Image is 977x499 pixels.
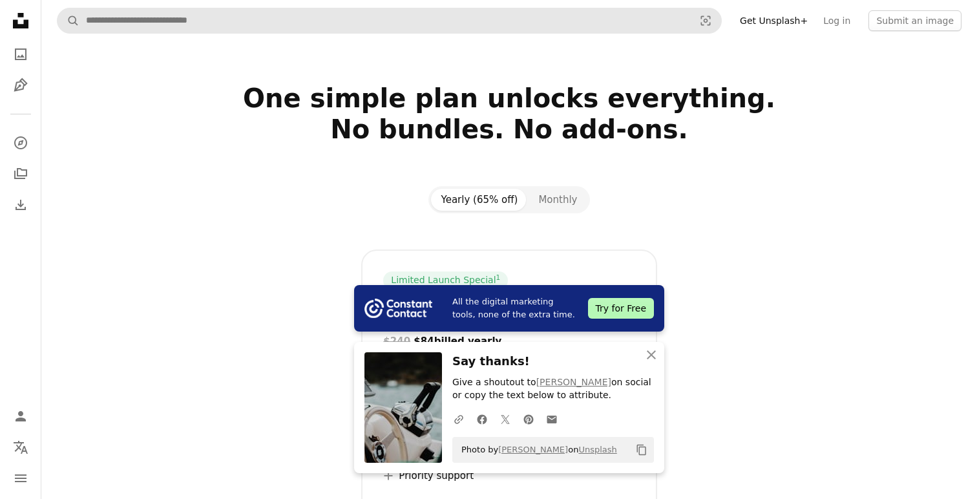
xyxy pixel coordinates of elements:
button: Visual search [690,8,721,33]
button: Monthly [528,189,587,211]
a: Unsplash [578,445,616,454]
a: Get Unsplash+ [732,10,815,31]
p: Give a shoutout to on social or copy the text below to attribute. [452,376,654,402]
button: Language [8,434,34,460]
a: Share on Facebook [470,406,494,432]
a: Home — Unsplash [8,8,34,36]
a: Explore [8,130,34,156]
button: Copy to clipboard [631,439,653,461]
a: 1 [494,274,503,287]
a: Log in [815,10,858,31]
span: Photo by on [455,440,617,460]
sup: 1 [496,273,501,281]
a: Share on Pinterest [517,406,540,432]
a: Download History [8,192,34,218]
a: Illustrations [8,72,34,98]
img: file-1754318165549-24bf788d5b37 [364,299,432,318]
button: Search Unsplash [58,8,79,33]
a: Collections [8,161,34,187]
a: Log in / Sign up [8,403,34,429]
a: [PERSON_NAME] [536,377,611,387]
button: Menu [8,465,34,491]
a: [PERSON_NAME] [498,445,568,454]
a: Photos [8,41,34,67]
h3: Say thanks! [452,352,654,371]
button: Yearly (65% off) [431,189,529,211]
span: All the digital marketing tools, none of the extra time. [452,295,578,321]
div: Try for Free [588,298,654,319]
div: Limited Launch Special [383,271,508,290]
li: Priority support [383,468,635,483]
a: Share on Twitter [494,406,517,432]
a: Share over email [540,406,563,432]
form: Find visuals sitewide [57,8,722,34]
a: All the digital marketing tools, none of the extra time.Try for Free [354,285,664,332]
button: Submit an image [868,10,961,31]
h2: One simple plan unlocks everything. No bundles. No add-ons. [93,83,925,176]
